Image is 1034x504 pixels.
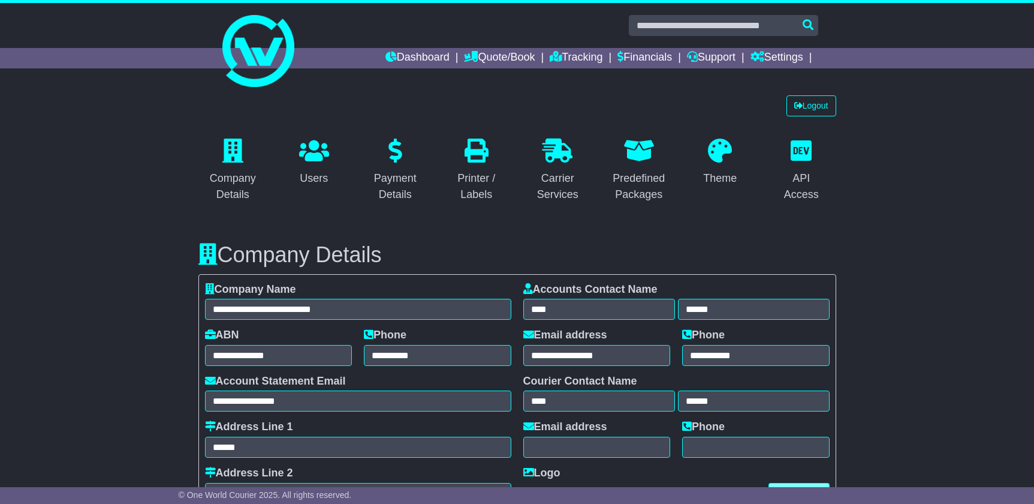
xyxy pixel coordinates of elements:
a: Logout [786,95,836,116]
a: Payment Details [361,134,430,207]
label: Address Line 1 [205,421,293,434]
h3: Company Details [198,243,836,267]
div: Printer / Labels [450,170,504,203]
div: Theme [703,170,737,187]
a: Support [687,48,735,68]
label: Phone [364,329,406,342]
a: Printer / Labels [442,134,511,207]
a: Financials [617,48,672,68]
a: Quote/Book [464,48,535,68]
label: Courier Contact Name [523,375,637,388]
a: API Access [767,134,836,207]
div: Company Details [206,170,260,203]
span: © One World Courier 2025. All rights reserved. [179,490,352,500]
a: Company Details [198,134,268,207]
a: Theme [695,134,744,191]
label: Accounts Contact Name [523,283,658,296]
label: ABN [205,329,239,342]
label: Email address [523,329,607,342]
a: Settings [750,48,803,68]
a: Users [291,134,337,191]
div: API Access [774,170,828,203]
a: Predefined Packages [604,134,674,207]
div: Payment Details [369,170,423,203]
label: Logo [523,467,560,480]
div: Predefined Packages [612,170,666,203]
label: Phone [682,329,725,342]
label: Address Line 2 [205,467,293,480]
label: Account Statement Email [205,375,346,388]
div: Carrier Services [531,170,585,203]
a: Tracking [550,48,602,68]
a: Carrier Services [523,134,593,207]
label: Email address [523,421,607,434]
div: Users [299,170,329,187]
label: Phone [682,421,725,434]
a: Dashboard [385,48,450,68]
label: Company Name [205,283,296,296]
